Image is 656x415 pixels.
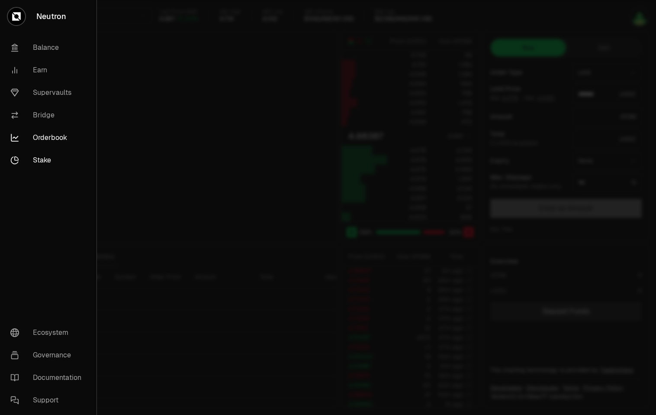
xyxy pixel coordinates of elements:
[3,389,93,412] a: Support
[3,59,93,81] a: Earn
[3,36,93,59] a: Balance
[3,321,93,344] a: Ecosystem
[3,366,93,389] a: Documentation
[3,104,93,126] a: Bridge
[3,81,93,104] a: Supervaults
[3,126,93,149] a: Orderbook
[3,344,93,366] a: Governance
[3,149,93,172] a: Stake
